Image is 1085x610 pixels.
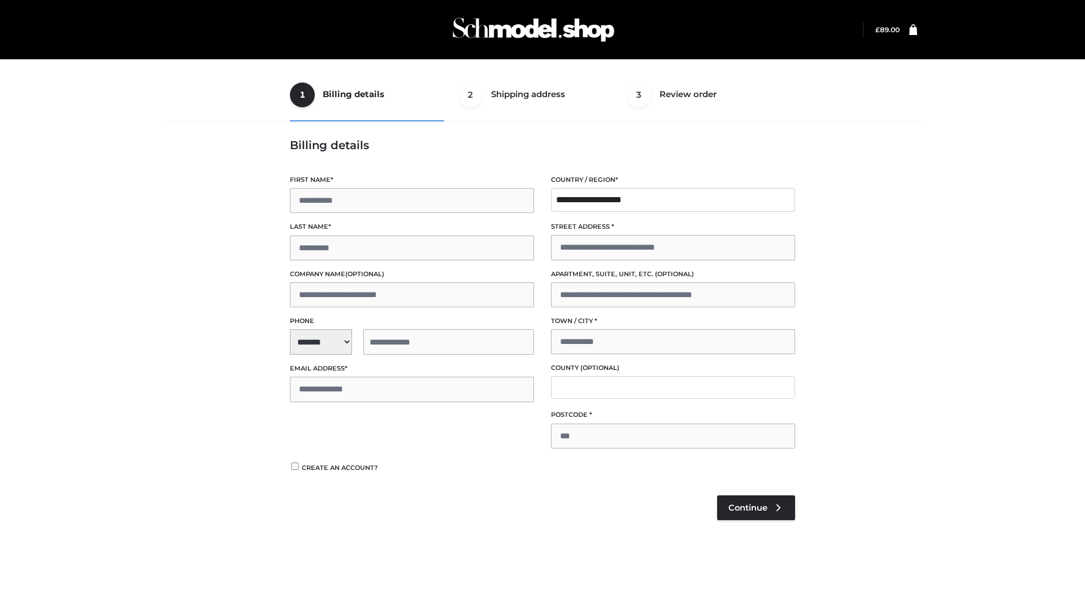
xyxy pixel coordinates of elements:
[290,269,534,280] label: Company name
[290,221,534,232] label: Last name
[345,270,384,278] span: (optional)
[551,175,795,185] label: Country / Region
[717,495,795,520] a: Continue
[290,463,300,470] input: Create an account?
[580,364,619,372] span: (optional)
[551,269,795,280] label: Apartment, suite, unit, etc.
[875,25,900,34] bdi: 89.00
[290,316,534,326] label: Phone
[449,7,618,52] img: Schmodel Admin 964
[290,138,795,152] h3: Billing details
[875,25,900,34] a: £89.00
[302,464,378,472] span: Create an account?
[290,175,534,185] label: First name
[551,363,795,373] label: County
[551,409,795,420] label: Postcode
[290,363,534,374] label: Email address
[551,221,795,232] label: Street address
[728,503,767,513] span: Continue
[875,25,880,34] span: £
[655,270,694,278] span: (optional)
[551,316,795,326] label: Town / City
